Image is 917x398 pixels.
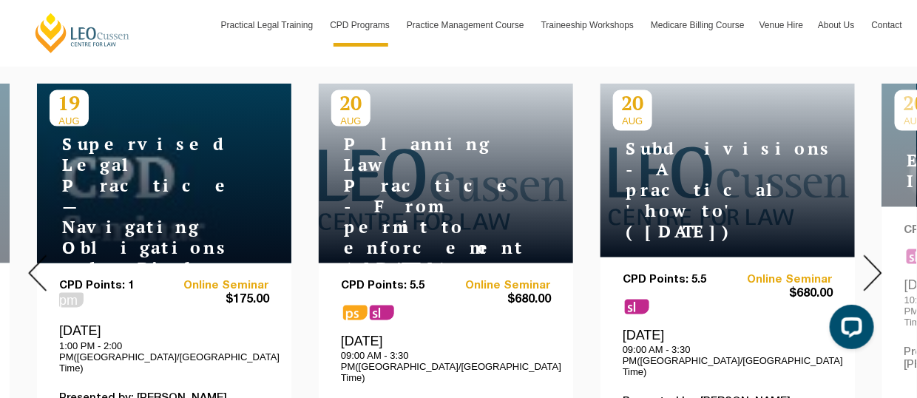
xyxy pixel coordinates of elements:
[623,345,833,378] p: 09:00 AM - 3:30 PM([GEOGRAPHIC_DATA]/[GEOGRAPHIC_DATA] Time)
[613,90,652,115] p: 20
[399,4,534,47] a: Practice Management Course
[864,255,882,291] img: Next
[534,4,643,47] a: Traineeship Workshops
[28,255,47,291] img: Prev
[623,274,728,287] p: CPD Points: 5.5
[613,138,798,242] h4: Subdivisions - A practical 'how to' ([DATE])
[33,12,132,54] a: [PERSON_NAME] Centre for Law
[864,4,910,47] a: Contact
[343,306,368,320] span: ps
[341,334,551,384] div: [DATE]
[341,280,446,293] p: CPD Points: 5.5
[164,280,269,293] a: Online Seminar
[370,306,394,320] span: sl
[625,300,649,314] span: sl
[331,90,370,115] p: 20
[728,287,833,303] span: $680.00
[331,134,516,279] h4: Planning Law Practice - From permit to enforcement ([DATE])
[613,115,652,127] span: AUG
[59,323,269,374] div: [DATE]
[59,280,164,293] p: CPD Points: 1
[341,351,551,384] p: 09:00 AM - 3:30 PM([GEOGRAPHIC_DATA]/[GEOGRAPHIC_DATA] Time)
[331,115,370,127] span: AUG
[818,299,880,361] iframe: LiveChat chat widget
[643,4,752,47] a: Medicare Billing Course
[50,134,234,279] h4: Supervised Legal Practice — Navigating Obligations and Risks
[59,341,269,374] p: 1:00 PM - 2:00 PM([GEOGRAPHIC_DATA]/[GEOGRAPHIC_DATA] Time)
[164,293,269,308] span: $175.00
[811,4,864,47] a: About Us
[214,4,323,47] a: Practical Legal Training
[322,4,399,47] a: CPD Programs
[446,293,551,308] span: $680.00
[446,280,551,293] a: Online Seminar
[752,4,811,47] a: Venue Hire
[623,328,833,378] div: [DATE]
[728,274,833,287] a: Online Seminar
